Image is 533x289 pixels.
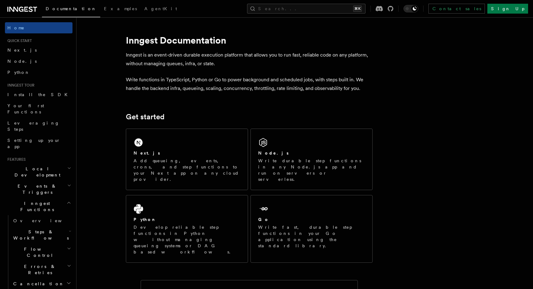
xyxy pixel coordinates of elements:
[5,45,72,56] a: Next.js
[126,129,248,190] a: Next.jsAdd queueing, events, crons, and step functions to your Next app on any cloud provider.
[258,224,365,249] p: Write fast, durable step functions in your Go application using the standard library.
[403,5,418,12] button: Toggle dark mode
[7,59,37,64] span: Node.js
[11,261,72,278] button: Errors & Retries
[13,218,77,223] span: Overview
[5,157,26,162] span: Features
[5,163,72,181] button: Local Development
[11,263,67,276] span: Errors & Retries
[487,4,528,14] a: Sign Up
[5,83,35,88] span: Inngest tour
[144,6,177,11] span: AgentKit
[11,244,72,261] button: Flow Control
[42,2,100,17] a: Documentation
[5,100,72,117] a: Your first Functions
[134,216,156,223] h2: Python
[5,22,72,33] a: Home
[5,181,72,198] button: Events & Triggers
[5,200,67,213] span: Inngest Functions
[11,226,72,244] button: Steps & Workflows
[11,246,67,258] span: Flow Control
[7,121,60,132] span: Leveraging Steps
[5,89,72,100] a: Install the SDK
[5,56,72,67] a: Node.js
[126,51,373,68] p: Inngest is an event-driven durable execution platform that allows you to run fast, reliable code ...
[100,2,141,17] a: Examples
[126,35,373,46] h1: Inngest Documentation
[258,158,365,182] p: Write durable step functions in any Node.js app and run on servers or serverless.
[247,4,366,14] button: Search...⌘K
[126,75,373,93] p: Write functions in TypeScript, Python or Go to power background and scheduled jobs, with steps bu...
[7,103,44,114] span: Your first Functions
[5,67,72,78] a: Python
[11,229,69,241] span: Steps & Workflows
[5,117,72,135] a: Leveraging Steps
[5,198,72,215] button: Inngest Functions
[7,48,37,53] span: Next.js
[7,138,60,149] span: Setting up your app
[11,215,72,226] a: Overview
[353,6,362,12] kbd: ⌘K
[5,135,72,152] a: Setting up your app
[11,281,64,287] span: Cancellation
[7,92,71,97] span: Install the SDK
[5,38,32,43] span: Quick start
[7,70,30,75] span: Python
[258,150,289,156] h2: Node.js
[250,195,373,263] a: GoWrite fast, durable step functions in your Go application using the standard library.
[134,224,240,255] p: Develop reliable step functions in Python without managing queueing systems or DAG based workflows.
[7,25,25,31] span: Home
[46,6,97,11] span: Documentation
[104,6,137,11] span: Examples
[5,166,67,178] span: Local Development
[126,195,248,263] a: PythonDevelop reliable step functions in Python without managing queueing systems or DAG based wo...
[5,183,67,195] span: Events & Triggers
[134,158,240,182] p: Add queueing, events, crons, and step functions to your Next app on any cloud provider.
[134,150,160,156] h2: Next.js
[258,216,269,223] h2: Go
[428,4,485,14] a: Contact sales
[250,129,373,190] a: Node.jsWrite durable step functions in any Node.js app and run on servers or serverless.
[141,2,181,17] a: AgentKit
[126,113,164,121] a: Get started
